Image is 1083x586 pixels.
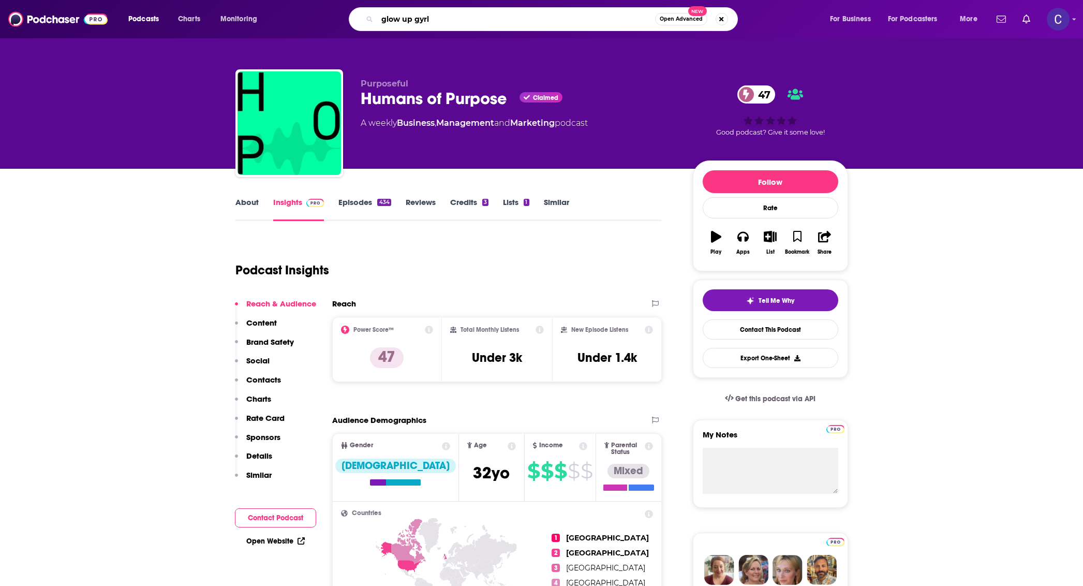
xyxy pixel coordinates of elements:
span: More [960,12,977,26]
div: List [766,249,775,255]
button: Reach & Audience [235,299,316,318]
div: 3 [482,199,488,206]
span: Purposeful [361,79,408,89]
input: Search podcasts, credits, & more... [377,11,655,27]
a: Business [397,118,435,128]
span: 3 [552,564,560,572]
h2: Total Monthly Listens [461,326,519,333]
div: v 4.0.25 [29,17,51,25]
img: logo_orange.svg [17,17,25,25]
button: open menu [953,11,990,27]
span: Income [539,442,563,449]
span: Logged in as publicityxxtina [1047,8,1070,31]
div: Bookmark [785,249,809,255]
a: Open Website [246,537,305,546]
a: Pro website [826,423,844,433]
button: Social [235,356,270,375]
a: Marketing [510,118,555,128]
button: open menu [823,11,884,27]
button: open menu [213,11,271,27]
span: Age [474,442,487,449]
label: My Notes [703,430,838,448]
a: Management [436,118,494,128]
button: Charts [235,394,271,413]
span: Tell Me Why [759,297,794,305]
img: Barbara Profile [738,555,768,585]
img: Sydney Profile [704,555,734,585]
h2: Power Score™ [353,326,394,333]
a: Show notifications dropdown [992,10,1010,28]
button: Bookmark [784,224,811,261]
div: Rate [703,197,838,218]
img: tab_keywords_by_traffic_grey.svg [103,60,111,68]
p: Charts [246,394,271,404]
span: New [688,6,707,16]
span: $ [527,463,540,479]
span: Charts [178,12,200,26]
h1: Podcast Insights [235,262,329,278]
span: 2 [552,549,560,557]
span: Open Advanced [660,17,703,22]
span: Claimed [533,95,558,100]
img: website_grey.svg [17,27,25,35]
img: tab_domain_overview_orange.svg [28,60,36,68]
p: 47 [370,347,404,368]
h3: Under 1.4k [577,350,637,365]
div: Share [818,249,832,255]
span: [GEOGRAPHIC_DATA] [566,548,649,558]
a: Show notifications dropdown [1018,10,1034,28]
a: About [235,197,259,221]
span: Podcasts [128,12,159,26]
button: Apps [730,224,756,261]
span: Get this podcast via API [735,394,815,403]
button: Export One-Sheet [703,348,838,368]
span: and [494,118,510,128]
span: Monitoring [220,12,257,26]
p: Sponsors [246,432,280,442]
img: Jules Profile [773,555,803,585]
span: $ [581,463,592,479]
button: tell me why sparkleTell Me Why [703,289,838,311]
p: Details [246,451,272,461]
button: Sponsors [235,432,280,451]
span: $ [568,463,580,479]
span: Gender [350,442,373,449]
span: 32 yo [473,463,510,483]
button: Follow [703,170,838,193]
button: Rate Card [235,413,285,432]
div: A weekly podcast [361,117,588,129]
button: open menu [121,11,172,27]
a: Charts [171,11,206,27]
p: Reach & Audience [246,299,316,309]
img: Podchaser Pro [306,199,324,207]
p: Rate Card [246,413,285,423]
span: Countries [352,510,381,517]
button: List [756,224,783,261]
img: Podchaser Pro [826,538,844,546]
button: open menu [881,11,953,27]
button: Open AdvancedNew [655,13,707,25]
button: Show profile menu [1047,8,1070,31]
img: Podchaser Pro [826,425,844,433]
img: Podchaser - Follow, Share and Rate Podcasts [8,9,108,29]
span: $ [541,463,553,479]
a: Lists1 [503,197,529,221]
button: Content [235,318,277,337]
p: Contacts [246,375,281,385]
span: [GEOGRAPHIC_DATA] [566,563,645,573]
a: InsightsPodchaser Pro [273,197,324,221]
span: $ [554,463,567,479]
div: Domain: [DOMAIN_NAME] [27,27,114,35]
p: Social [246,356,270,365]
button: Contact Podcast [235,508,316,528]
button: Contacts [235,375,281,394]
img: tell me why sparkle [746,297,754,305]
div: [DEMOGRAPHIC_DATA] [335,459,456,473]
a: Pro website [826,536,844,546]
button: Details [235,451,272,470]
a: Credits3 [450,197,488,221]
a: Reviews [406,197,436,221]
div: Keywords by Traffic [114,61,174,68]
h2: Audience Demographics [332,415,426,425]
